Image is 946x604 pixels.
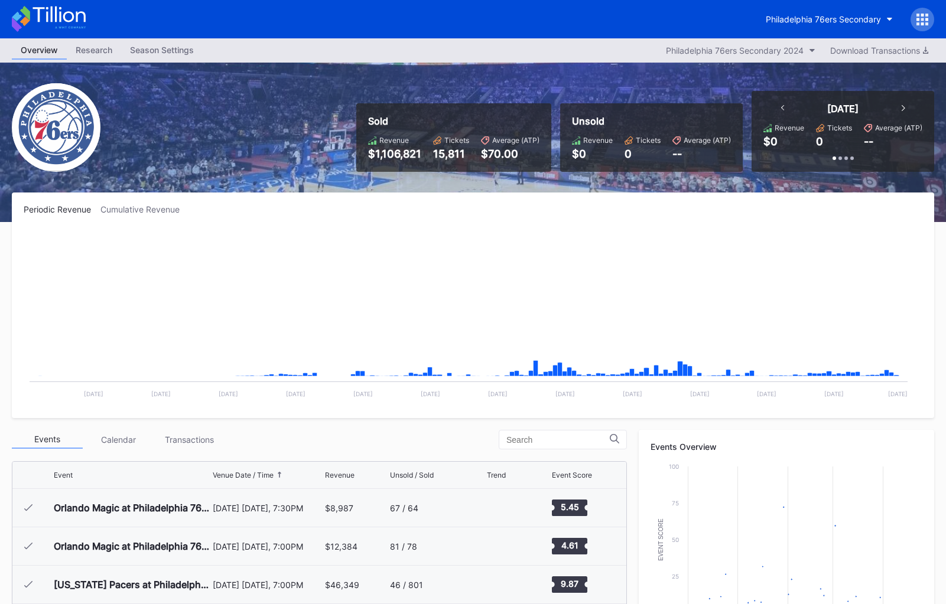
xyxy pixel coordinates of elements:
div: Unsold [572,115,731,127]
text: 50 [672,536,679,543]
text: [DATE] [824,390,844,397]
div: 67 / 64 [390,503,418,513]
div: -- [864,135,873,148]
div: $0 [763,135,778,148]
div: $46,349 [325,580,359,590]
div: Orlando Magic at Philadelphia 76ers [54,540,210,552]
div: Transactions [154,430,225,449]
div: [DATE] [DATE], 7:00PM [213,580,322,590]
div: Research [67,41,121,58]
div: 46 / 801 [390,580,423,590]
div: Events [12,430,83,449]
text: [DATE] [286,390,305,397]
text: [DATE] [84,390,103,397]
div: [DATE] [DATE], 7:30PM [213,503,322,513]
div: Unsold / Sold [390,471,434,479]
text: [DATE] [555,390,575,397]
text: 25 [672,573,679,580]
div: Event Score [552,471,592,479]
div: Average (ATP) [875,123,922,132]
div: -- [672,148,731,160]
div: $70.00 [481,148,539,160]
text: [DATE] [151,390,171,397]
div: Venue Date / Time [213,471,274,479]
div: 81 / 78 [390,541,417,551]
text: Event Score [658,518,664,561]
text: 75 [672,499,679,507]
text: [DATE] [623,390,642,397]
div: Events Overview [651,442,922,452]
svg: Chart title [24,229,914,406]
div: Orlando Magic at Philadelphia 76ers [54,502,210,514]
text: [DATE] [488,390,508,397]
div: Season Settings [121,41,203,58]
div: $0 [572,148,613,160]
div: Tickets [444,136,469,145]
div: Philadelphia 76ers Secondary [766,14,881,24]
div: Revenue [325,471,355,479]
text: 5.45 [561,502,579,512]
div: 0 [816,135,823,148]
text: [DATE] [219,390,238,397]
a: Season Settings [121,41,203,60]
div: [DATE] [827,103,859,115]
text: [DATE] [757,390,776,397]
div: [US_STATE] Pacers at Philadelphia 76ers [54,579,210,590]
div: Revenue [379,136,409,145]
div: Revenue [775,123,804,132]
text: [DATE] [353,390,373,397]
button: Download Transactions [824,43,934,58]
input: Search [506,435,610,445]
text: 4.61 [561,540,578,550]
div: $12,384 [325,541,357,551]
div: Periodic Revenue [24,204,100,214]
text: 100 [669,463,679,470]
div: Tickets [827,123,852,132]
text: 9.87 [561,579,578,589]
text: [DATE] [421,390,440,397]
div: [DATE] [DATE], 7:00PM [213,541,322,551]
div: Tickets [636,136,661,145]
div: Average (ATP) [684,136,731,145]
a: Research [67,41,121,60]
text: [DATE] [888,390,908,397]
img: Philadelphia_76ers.png [12,83,100,172]
div: Average (ATP) [492,136,539,145]
div: Revenue [583,136,613,145]
div: Event [54,471,73,479]
div: Cumulative Revenue [100,204,189,214]
div: Calendar [83,430,154,449]
a: Overview [12,41,67,60]
div: Download Transactions [830,45,928,55]
button: Philadelphia 76ers Secondary [757,8,902,30]
div: Trend [487,471,506,479]
text: [DATE] [690,390,710,397]
div: Philadelphia 76ers Secondary 2024 [666,45,804,55]
svg: Chart title [487,570,522,599]
svg: Chart title [487,531,522,561]
div: Sold [368,115,539,127]
div: 0 [625,148,661,160]
div: $8,987 [325,503,353,513]
button: Philadelphia 76ers Secondary 2024 [660,43,821,58]
div: $1,106,821 [368,148,421,160]
svg: Chart title [487,493,522,523]
div: 15,811 [433,148,469,160]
